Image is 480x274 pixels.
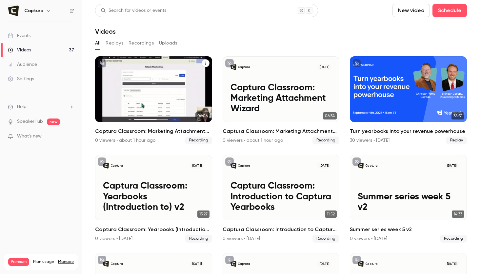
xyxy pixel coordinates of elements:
[317,261,331,267] span: [DATE]
[8,6,19,16] img: Captura
[230,181,332,212] p: Captura Classroom: Introduction to Captura Yearbooks
[323,112,337,119] span: 06:34
[8,47,31,53] div: Videos
[452,210,464,218] span: 14:33
[95,38,100,48] button: All
[350,137,390,144] div: 30 viewers • [DATE]
[358,192,459,213] p: Summer series week 5 v2
[223,155,340,243] li: Captura Classroom: Introduction to Captura Yearbooks
[95,127,212,135] h2: Captura Classroom: Marketing Attachment Wizard v2
[445,163,459,169] span: [DATE]
[446,137,467,144] span: Replay
[325,210,337,218] span: 11:52
[223,137,283,144] div: 0 viewers • about 1 hour ago
[129,38,154,48] button: Recordings
[8,32,30,39] div: Events
[95,235,132,242] div: 0 viewers • [DATE]
[159,38,177,48] button: Uploads
[432,4,467,17] button: Schedule
[190,261,204,267] span: [DATE]
[24,8,43,14] h6: Captura
[225,157,234,166] button: unpublished
[223,155,340,243] a: Captura Classroom: Introduction to Captura YearbooksCaptura[DATE]Captura Classroom: Introduction ...
[101,7,166,14] div: Search for videos or events
[350,56,467,144] a: 38:51Turn yearbooks into your revenue powerhouse30 viewers • [DATE]Replay
[350,226,467,233] h2: Summer series week 5 v2
[350,127,467,135] h2: Turn yearbooks into your revenue powerhouse
[225,59,234,67] button: unpublished
[223,235,260,242] div: 0 viewers • [DATE]
[17,118,43,125] a: SpeakerHub
[317,64,331,70] span: [DATE]
[185,235,212,243] span: Recording
[223,127,340,135] h2: Captura Classroom: Marketing Attachment Wizard
[350,56,467,144] li: Turn yearbooks into your revenue powerhouse
[366,164,378,168] p: Captura
[58,259,74,265] a: Manage
[230,82,332,114] p: Captura Classroom: Marketing Attachment Wizard
[8,103,74,110] li: help-dropdown-opener
[17,133,42,140] span: What's new
[66,134,74,139] iframe: Noticeable Trigger
[195,112,210,119] span: 06:06
[445,261,459,267] span: [DATE]
[238,164,250,168] p: Captura
[111,262,123,266] p: Captura
[185,137,212,144] span: Recording
[98,157,106,166] button: unpublished
[47,119,60,125] span: new
[17,103,27,110] span: Help
[312,137,339,144] span: Recording
[352,256,361,264] button: unpublished
[225,256,234,264] button: unpublished
[352,157,361,166] button: unpublished
[451,112,464,119] span: 38:51
[95,27,116,35] h1: Videos
[95,155,212,243] li: Captura Classroom: Yearbooks (Introduction to) v2
[223,56,340,144] li: Captura Classroom: Marketing Attachment Wizard
[111,164,123,168] p: Captura
[8,76,34,82] div: Settings
[190,163,204,169] span: [DATE]
[95,137,155,144] div: 0 viewers • about 1 hour ago
[98,256,106,264] button: unpublished
[312,235,339,243] span: Recording
[95,155,212,243] a: Captura Classroom: Yearbooks (Introduction to) v2Captura[DATE]Captura Classroom: Yearbooks (Intro...
[103,181,204,212] p: Captura Classroom: Yearbooks (Introduction to) v2
[440,235,467,243] span: Recording
[8,61,37,68] div: Audience
[350,155,467,243] a: Summer series week 5 v2Captura[DATE]Summer series week 5 v214:33Summer series week 5 v20 viewers ...
[392,4,430,17] button: New video
[8,258,29,266] span: Premium
[317,163,331,169] span: [DATE]
[352,59,361,67] button: unpublished
[106,38,123,48] button: Replays
[366,262,378,266] p: Captura
[98,59,106,67] button: unpublished
[350,235,387,242] div: 0 viewers • [DATE]
[95,56,212,144] li: Captura Classroom: Marketing Attachment Wizard v2
[223,226,340,233] h2: Captura Classroom: Introduction to Captura Yearbooks
[223,56,340,144] a: Captura Classroom: Marketing Attachment WizardCaptura[DATE]Captura Classroom: Marketing Attachmen...
[197,210,210,218] span: 13:27
[350,155,467,243] li: Summer series week 5 v2
[95,226,212,233] h2: Captura Classroom: Yearbooks (Introduction to) v2
[95,56,212,144] a: 06:06Captura Classroom: Marketing Attachment Wizard v20 viewers • about 1 hour agoRecording
[238,262,250,266] p: Captura
[33,259,54,265] span: Plan usage
[95,4,467,270] section: Videos
[238,65,250,69] p: Captura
